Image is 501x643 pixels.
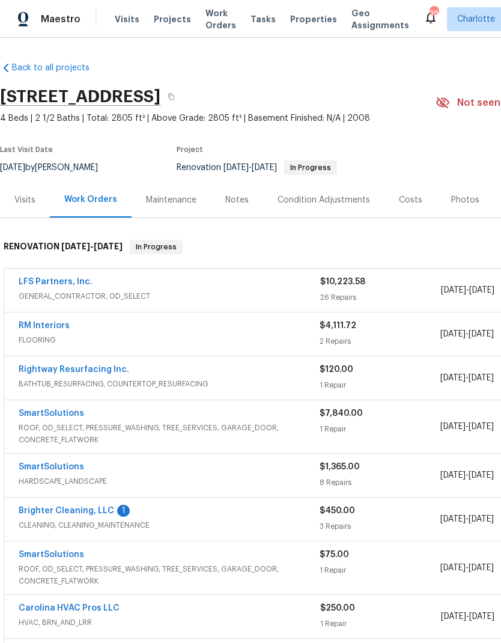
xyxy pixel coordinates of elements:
div: Condition Adjustments [278,194,370,206]
a: SmartSolutions [19,550,84,559]
div: 1 Repair [320,618,441,630]
span: [DATE] [469,471,494,480]
a: Carolina HVAC Pros LLC [19,604,120,612]
span: [DATE] [223,163,249,172]
span: - [440,513,494,525]
span: [DATE] [94,242,123,251]
span: - [440,421,494,433]
a: Rightway Resurfacing Inc. [19,365,129,374]
div: 1 Repair [320,564,440,576]
a: Brighter Cleaning, LLC [19,507,114,515]
a: LFS Partners, Inc. [19,278,93,286]
span: [DATE] [61,242,90,251]
span: [DATE] [440,515,466,523]
span: FLOORING [19,334,320,346]
span: - [440,469,494,481]
span: $7,840.00 [320,409,363,418]
div: Notes [225,194,249,206]
span: $120.00 [320,365,353,374]
span: [DATE] [252,163,277,172]
span: ROOF, OD_SELECT, PRESSURE_WASHING, TREE_SERVICES, GARAGE_DOOR, CONCRETE_FLATWORK [19,563,320,587]
span: Tasks [251,15,276,23]
span: Charlotte [457,13,495,25]
span: [DATE] [469,612,494,621]
span: [DATE] [469,374,494,382]
span: - [440,328,494,340]
span: $250.00 [320,604,355,612]
div: 1 [117,505,130,517]
div: Maintenance [146,194,196,206]
div: Work Orders [64,194,117,206]
a: RM Interiors [19,321,70,330]
span: $10,223.58 [320,278,365,286]
span: [DATE] [440,374,466,382]
div: 26 Repairs [320,291,441,303]
span: [DATE] [469,286,494,294]
span: In Progress [285,164,336,171]
span: [DATE] [440,422,466,431]
span: In Progress [131,241,181,253]
a: SmartSolutions [19,463,84,471]
span: [DATE] [440,330,466,338]
span: HARDSCAPE_LANDSCAPE [19,475,320,487]
span: ROOF, OD_SELECT, PRESSURE_WASHING, TREE_SERVICES, GARAGE_DOOR, CONCRETE_FLATWORK [19,422,320,446]
span: BATHTUB_RESURFACING, COUNTERTOP_RESURFACING [19,378,320,390]
span: $75.00 [320,550,349,559]
span: - [441,284,494,296]
span: - [61,242,123,251]
div: Costs [399,194,422,206]
span: CLEANING, CLEANING_MAINTENANCE [19,519,320,531]
div: 1 Repair [320,379,440,391]
span: Properties [290,13,337,25]
div: Visits [14,194,35,206]
h6: RENOVATION [4,240,123,254]
div: 38 [430,7,438,19]
div: 2 Repairs [320,335,440,347]
span: Work Orders [205,7,236,31]
span: - [223,163,277,172]
span: Renovation [177,163,337,172]
span: - [440,562,494,574]
span: Geo Assignments [351,7,409,31]
span: [DATE] [469,422,494,431]
span: - [440,372,494,384]
span: [DATE] [440,564,466,572]
div: 3 Repairs [320,520,440,532]
span: Maestro [41,13,80,25]
button: Copy Address [160,86,182,108]
span: - [441,611,494,623]
span: $1,365.00 [320,463,360,471]
div: Photos [451,194,479,206]
span: GENERAL_CONTRACTOR, OD_SELECT [19,290,320,302]
span: [DATE] [440,471,466,480]
span: [DATE] [469,564,494,572]
div: 1 Repair [320,423,440,435]
span: HVAC, BRN_AND_LRR [19,617,320,629]
span: [DATE] [441,286,466,294]
span: [DATE] [469,515,494,523]
span: $4,111.72 [320,321,356,330]
span: $450.00 [320,507,355,515]
span: [DATE] [441,612,466,621]
a: SmartSolutions [19,409,84,418]
span: [DATE] [469,330,494,338]
span: Project [177,146,203,153]
div: 8 Repairs [320,477,440,489]
span: Projects [154,13,191,25]
span: Visits [115,13,139,25]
